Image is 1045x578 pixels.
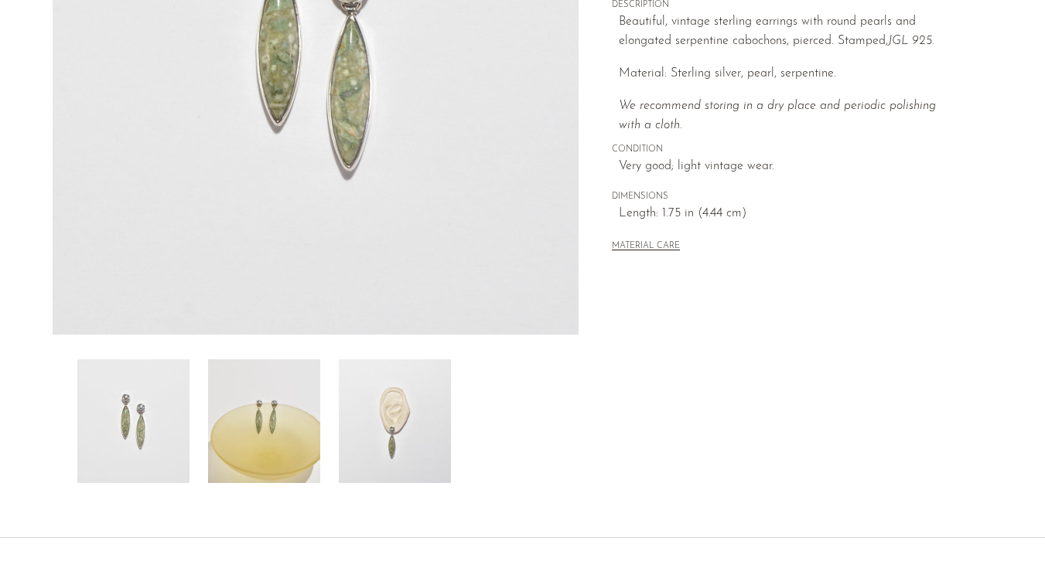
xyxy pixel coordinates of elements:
[77,359,190,483] img: Pearl Serpentine Earrings
[612,241,680,253] button: MATERIAL CARE
[612,143,960,157] span: CONDITION
[619,12,960,52] p: Beautiful, vintage sterling earrings with round pearls and elongated serpentine cabochons, pierce...
[612,190,960,204] span: DIMENSIONS
[619,157,960,177] span: Very good; light vintage wear.
[208,359,320,483] img: Pearl Serpentine Earrings
[339,359,451,483] img: Pearl Serpentine Earrings
[888,35,934,47] em: JGL 925.
[619,100,936,132] i: We recommend storing in a dry place and periodic polishing with a cloth.
[619,204,960,224] span: Length: 1.75 in (4.44 cm)
[619,64,960,84] p: Material: Sterling silver, pearl, serpentine.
